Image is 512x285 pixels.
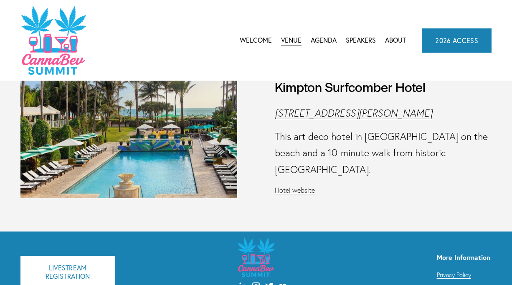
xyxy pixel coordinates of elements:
[275,128,492,178] p: This art deco hotel in [GEOGRAPHIC_DATA] on the beach and a 10-minute walk from historic [GEOGRAP...
[385,34,406,47] a: About
[311,35,337,46] span: Agenda
[20,5,86,76] img: CannaDataCon
[437,270,471,280] a: Privacy Policy
[422,28,492,53] a: 2026 ACCESS
[346,34,376,47] a: Speakers
[281,34,302,47] a: Venue
[437,253,490,262] strong: More Information
[311,34,337,47] a: folder dropdown
[275,107,432,119] a: [STREET_ADDRESS][PERSON_NAME]
[275,186,315,194] a: Hotel website
[275,77,426,96] h3: Kimpton Surfcomber Hotel
[240,34,272,47] a: Welcome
